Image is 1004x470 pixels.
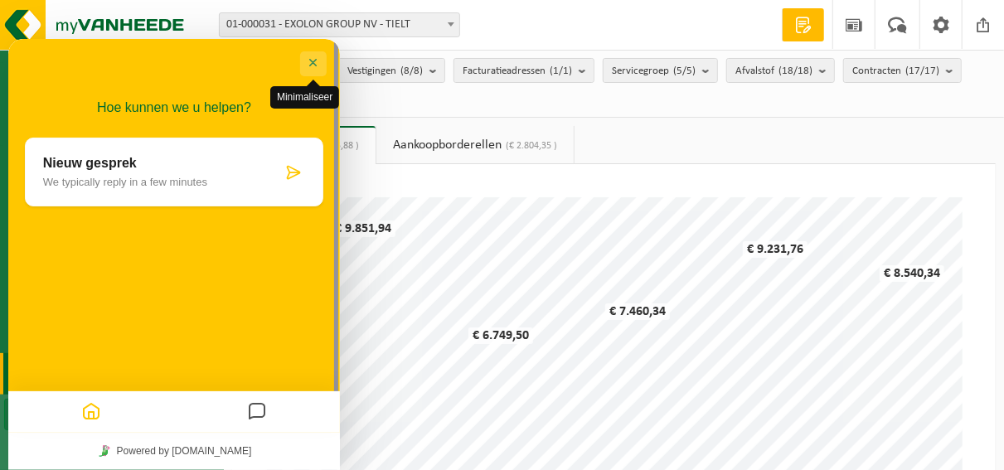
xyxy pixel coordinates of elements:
[338,58,445,83] button: Vestigingen(8/8)
[502,141,557,151] span: (€ 2.804,35 )
[603,58,718,83] button: Servicegroep(5/5)
[468,327,533,344] div: € 6.749,50
[735,59,812,84] span: Afvalstof
[8,39,340,470] iframe: chat widget
[905,65,939,76] count: (17/17)
[35,117,274,132] p: Nieuw gesprek
[90,406,102,418] img: Tawky_16x16.svg
[880,265,944,282] div: € 8.540,34
[612,59,696,84] span: Servicegroep
[331,220,395,237] div: € 9.851,94
[84,401,249,423] a: Powered by [DOMAIN_NAME]
[89,61,243,75] span: Hoe kunnen we u helpen?
[453,58,594,83] button: Facturatieadressen(1/1)
[376,126,574,164] a: Aankoopborderellen
[400,65,423,76] count: (8/8)
[347,59,423,84] span: Vestigingen
[463,59,572,84] span: Facturatieadressen
[4,399,220,430] a: In grafiekvorm
[69,357,97,390] button: Home
[673,65,696,76] count: (5/5)
[726,58,835,83] button: Afvalstof(18/18)
[262,47,331,70] span: Minimaliseer
[4,434,220,466] a: In lijstvorm
[852,59,939,84] span: Contracten
[35,137,274,149] p: We typically reply in a few minutes
[220,13,459,36] span: 01-000031 - EXOLON GROUP NV - TIELT
[605,303,670,320] div: € 7.460,34
[843,58,962,83] button: Contracten(17/17)
[778,65,812,76] count: (18/18)
[219,12,460,37] span: 01-000031 - EXOLON GROUP NV - TIELT
[235,357,263,390] button: Messages
[743,241,808,258] div: € 9.231,76
[550,65,572,76] count: (1/1)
